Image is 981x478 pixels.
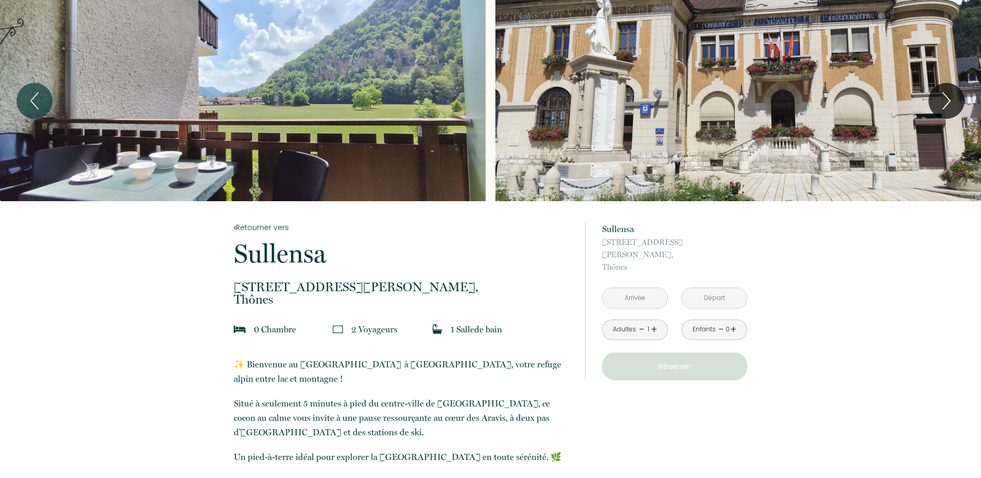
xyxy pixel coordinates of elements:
[682,288,747,308] input: Départ
[234,281,572,293] span: [STREET_ADDRESS][PERSON_NAME],
[602,236,747,273] p: Thônes
[234,357,572,386] p: ​✨ Bienvenue au [GEOGRAPHIC_DATA] à [GEOGRAPHIC_DATA], votre refuge alpin entre lac et montagne !
[606,360,744,373] p: Réserver
[613,325,636,334] div: Adultes
[730,322,736,338] a: +
[725,325,730,334] div: 0
[651,322,657,338] a: +
[603,288,667,308] input: Arrivée
[234,222,572,233] a: Retourner vers
[234,281,572,306] p: Thônes
[718,322,724,338] a: -
[254,322,296,337] p: 0 Chambre
[234,241,572,267] p: Sullensa
[602,352,747,380] button: Réserver
[602,222,747,236] p: Sullensa
[602,236,747,261] span: [STREET_ADDRESS][PERSON_NAME],
[693,325,716,334] div: Enfants
[639,322,645,338] a: -
[234,396,572,439] p: Situé à seulement 5 minutes à pied du centre-ville de [GEOGRAPHIC_DATA], ce cocon au calme vous i...
[646,325,651,334] div: 1
[451,322,502,337] p: 1 Salle de bain
[16,83,53,119] button: Previous
[394,324,398,334] span: s
[928,83,965,119] button: Next
[351,322,398,337] p: 2 Voyageur
[333,324,343,334] img: guests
